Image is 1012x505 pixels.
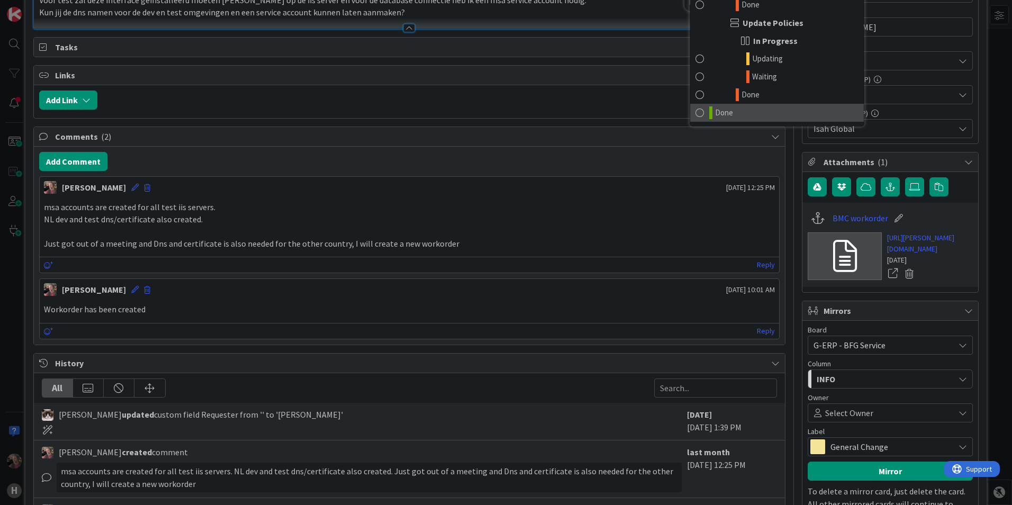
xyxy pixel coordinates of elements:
[122,447,152,457] b: created
[62,283,126,296] div: [PERSON_NAME]
[44,181,57,194] img: BF
[817,372,835,386] span: INFO
[752,52,783,65] span: Updating
[808,462,973,481] button: Mirror
[39,6,780,19] p: Kun jij de dns namen voor de dev en test omgevingen en een service account kunnen laten aanmaken?
[687,446,777,492] div: [DATE] 12:25 PM
[122,409,154,420] b: updated
[757,258,775,272] a: Reply
[59,408,343,421] span: [PERSON_NAME] custom field Requester from '' to '[PERSON_NAME]'
[39,152,107,171] button: Add Comment
[887,267,899,281] a: Open
[42,409,53,421] img: Kv
[830,439,949,454] span: General Change
[39,91,97,110] button: Add Link
[44,238,775,250] p: Just got out of a meeting and Dns and certificate is also needed for the other country, I will cr...
[742,88,760,101] span: Done
[726,284,775,295] span: [DATE] 10:01 AM
[878,157,888,167] span: ( 1 )
[757,324,775,338] a: Reply
[814,340,885,350] span: G-ERP - BFG Service
[690,50,864,68] a: Updating
[825,407,873,419] span: Select Owner
[814,55,954,67] span: Global
[44,201,775,213] p: msa accounts are created for all test iis servers.
[44,283,57,296] img: BF
[690,68,864,86] a: Waiting
[690,86,864,104] a: Done
[808,110,973,117] div: Application (G-ERP)
[887,255,973,266] div: [DATE]
[814,88,954,101] span: Other
[808,76,973,83] div: Department (G-ERP)
[808,326,827,333] span: Board
[55,41,766,53] span: Tasks
[824,156,959,168] span: Attachments
[687,409,712,420] b: [DATE]
[687,408,777,435] div: [DATE] 1:39 PM
[59,446,188,458] span: [PERSON_NAME] comment
[808,369,973,389] button: INFO
[55,69,766,82] span: Links
[57,463,682,492] div: msa accounts are created for all test iis servers. NL dev and test dns/certificate also created. ...
[808,394,829,401] span: Owner
[743,16,803,29] span: Update Policies
[726,182,775,193] span: [DATE] 12:25 PM
[62,181,126,194] div: [PERSON_NAME]
[55,130,766,143] span: Comments
[654,378,777,398] input: Search...
[687,447,730,457] b: last month
[44,303,775,315] p: Workorder has been created
[814,122,954,135] span: Isah Global
[808,428,825,435] span: Label
[824,304,959,317] span: Mirrors
[42,447,53,458] img: BF
[753,34,798,47] span: In Progress
[101,131,111,142] span: ( 2 )
[752,70,777,83] span: Waiting
[715,106,733,119] span: Done
[44,213,775,226] p: NL dev and test dns/certificate also created.
[690,104,864,122] a: Done
[808,42,973,49] div: Location
[55,357,766,369] span: History
[42,379,73,397] div: All
[22,2,48,14] span: Support
[887,232,973,255] a: [URL][PERSON_NAME][DOMAIN_NAME]
[833,212,888,224] a: BMC workorder
[808,360,831,367] span: Column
